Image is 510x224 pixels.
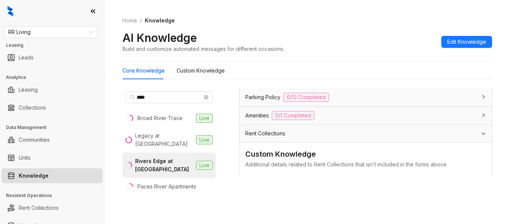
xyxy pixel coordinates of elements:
span: Amenities [245,111,269,120]
h3: Data Management [6,124,104,131]
li: Units [1,150,103,165]
span: Live [196,161,213,170]
div: Legacy at [GEOGRAPHIC_DATA] [135,132,193,148]
div: Core Knowledge [122,67,165,75]
h2: AI Knowledge [122,31,197,45]
a: Communities [19,132,50,147]
div: Paces River Apartments [137,182,196,191]
li: Collections [1,100,103,115]
span: Knowledge [145,17,175,24]
span: search [130,95,135,100]
span: 0/13 Completed [283,93,329,102]
div: Custom Knowledge [245,148,486,160]
div: Broad River Trace [137,114,183,122]
span: Edit Knowledge [447,38,486,46]
li: Rent Collections [1,200,103,215]
span: Rent Collections [245,129,285,138]
a: Rent Collections [19,200,59,215]
span: close-circle [204,95,208,99]
div: Additional details related to Rent Collections that isn't included in the forms above. [245,160,486,169]
li: Leads [1,50,103,65]
h3: Leasing [6,42,104,49]
div: Parking Policy0/13 Completed [239,88,492,106]
img: logo [7,6,13,16]
span: 0/1 Completed [272,111,314,120]
a: Leads [19,50,34,65]
span: RR Living [8,27,93,38]
a: Home [121,16,139,25]
span: collapsed [481,95,486,99]
h3: Resident Operations [6,192,104,199]
div: Custom Knowledge [177,67,225,75]
span: Parking Policy [245,93,280,101]
span: Live [196,135,213,144]
a: Units [19,150,31,165]
div: Amenities0/1 Completed [239,107,492,125]
li: / [140,16,142,25]
a: Knowledge [19,168,49,183]
button: Edit Knowledge [441,36,492,48]
span: Live [196,114,213,123]
a: Leasing [19,82,38,97]
li: Knowledge [1,168,103,183]
h3: Analytics [6,74,104,81]
span: collapsed [481,113,486,117]
span: expanded [481,131,486,136]
div: Rent Collections [239,125,492,142]
div: Rivers Edge at [GEOGRAPHIC_DATA] [135,157,193,174]
li: Communities [1,132,103,147]
a: Collections [19,100,46,115]
li: Leasing [1,82,103,97]
div: Build and customize automated messages for different occasions. [122,45,284,53]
